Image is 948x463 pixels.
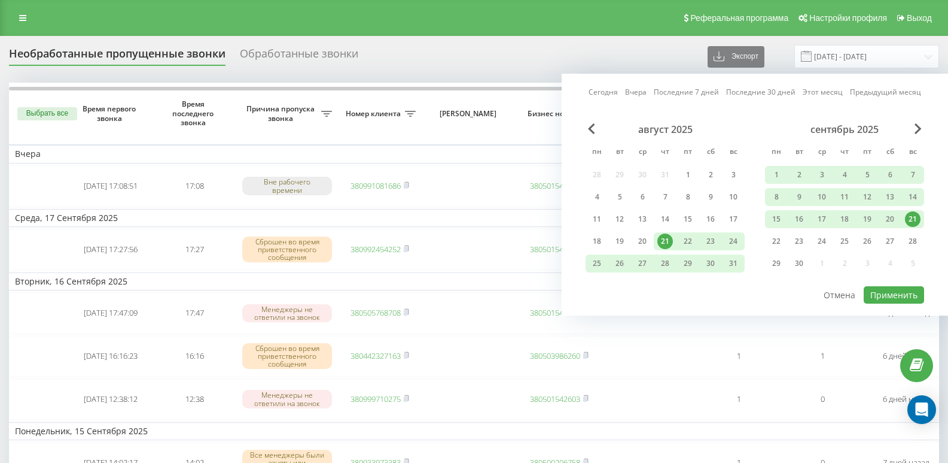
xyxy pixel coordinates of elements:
div: Сброшен во время приветственного сообщения [242,343,332,370]
div: Менеджеры не ответили на звонок [242,304,332,322]
span: Настройки профиля [809,13,887,23]
div: 27 [635,256,650,271]
td: [DATE] 17:47:09 [69,293,153,334]
span: Next Month [915,123,922,134]
div: пн 15 сент. 2025 г. [765,210,788,228]
div: чт 14 авг. 2025 г. [654,210,676,228]
div: 3 [726,167,741,183]
td: 16:16 [153,336,236,377]
span: Выход [907,13,932,23]
div: 16 [791,211,807,227]
button: Отмена [817,286,862,304]
div: Сброшен во время приветственного сообщения [242,237,332,263]
div: 23 [791,234,807,249]
a: 380505768708 [350,307,401,318]
abbr: четверг [656,144,674,162]
div: 5 [612,189,627,205]
div: 16 [703,211,718,227]
td: [DATE] 17:08:51 [69,166,153,207]
div: 2 [791,167,807,183]
abbr: пятница [858,144,876,162]
div: ср 24 сент. 2025 г. [810,232,833,250]
div: 21 [905,211,920,227]
div: 14 [657,211,673,227]
abbr: понедельник [767,144,785,162]
div: 9 [791,189,807,205]
div: вс 24 авг. 2025 г. [722,232,745,250]
div: ср 20 авг. 2025 г. [631,232,654,250]
div: ср 17 сент. 2025 г. [810,210,833,228]
div: 4 [589,189,605,205]
div: 28 [657,256,673,271]
div: пт 19 сент. 2025 г. [856,210,879,228]
div: чт 4 сент. 2025 г. [833,166,856,184]
div: вс 21 сент. 2025 г. [901,210,924,228]
div: Open Intercom Messenger [907,395,936,424]
div: ср 13 авг. 2025 г. [631,210,654,228]
div: чт 25 сент. 2025 г. [833,232,856,250]
div: 30 [703,256,718,271]
a: 380992454252 [350,244,401,255]
div: вс 14 сент. 2025 г. [901,188,924,206]
div: 30 [791,256,807,271]
div: сб 16 авг. 2025 г. [699,210,722,228]
div: 19 [859,211,875,227]
div: чт 21 авг. 2025 г. [654,232,676,250]
div: Обработанные звонки [240,47,358,66]
div: 29 [769,256,784,271]
div: пн 8 сент. 2025 г. [765,188,788,206]
div: 8 [680,189,696,205]
div: 6 [635,189,650,205]
div: 9 [703,189,718,205]
div: 8 [769,189,784,205]
a: Сегодня [589,86,618,98]
abbr: вторник [790,144,808,162]
button: Экспорт [708,46,764,68]
div: 10 [814,189,830,205]
div: 18 [837,211,852,227]
div: вт 12 авг. 2025 г. [608,210,631,228]
div: вс 7 сент. 2025 г. [901,166,924,184]
div: 13 [635,211,650,227]
div: пн 11 авг. 2025 г. [586,210,608,228]
a: 380999710275 [350,394,401,404]
div: сб 23 авг. 2025 г. [699,232,722,250]
div: 23 [703,234,718,249]
td: 17:47 [153,293,236,334]
div: 1 [769,167,784,183]
button: Выбрать все [17,107,77,120]
div: 22 [680,234,696,249]
div: 15 [769,211,784,227]
button: Применить [864,286,924,304]
div: пн 22 сент. 2025 г. [765,232,788,250]
div: пт 26 сент. 2025 г. [856,232,879,250]
abbr: пятница [679,144,697,162]
div: 11 [837,189,852,205]
abbr: среда [633,144,651,162]
div: 25 [837,234,852,249]
div: 2 [703,167,718,183]
div: Вне рабочего времени [242,177,332,195]
div: 3 [814,167,830,183]
abbr: вторник [611,144,629,162]
div: вт 30 сент. 2025 г. [788,255,810,273]
div: вт 5 авг. 2025 г. [608,188,631,206]
div: 20 [882,211,898,227]
div: 5 [859,167,875,183]
div: пт 12 сент. 2025 г. [856,188,879,206]
a: 380501542603 [530,394,580,404]
div: 15 [680,211,696,227]
abbr: суббота [702,144,720,162]
a: 380991081686 [350,180,401,191]
div: 7 [905,167,920,183]
td: 17:27 [153,229,236,270]
div: 22 [769,234,784,249]
div: 10 [726,189,741,205]
div: вт 23 сент. 2025 г. [788,232,810,250]
div: 6 [882,167,898,183]
td: 6 дней назад [864,336,948,377]
span: Время первого звонка [78,104,143,123]
div: пт 29 авг. 2025 г. [676,255,699,273]
div: ср 27 авг. 2025 г. [631,255,654,273]
div: 28 [905,234,920,249]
